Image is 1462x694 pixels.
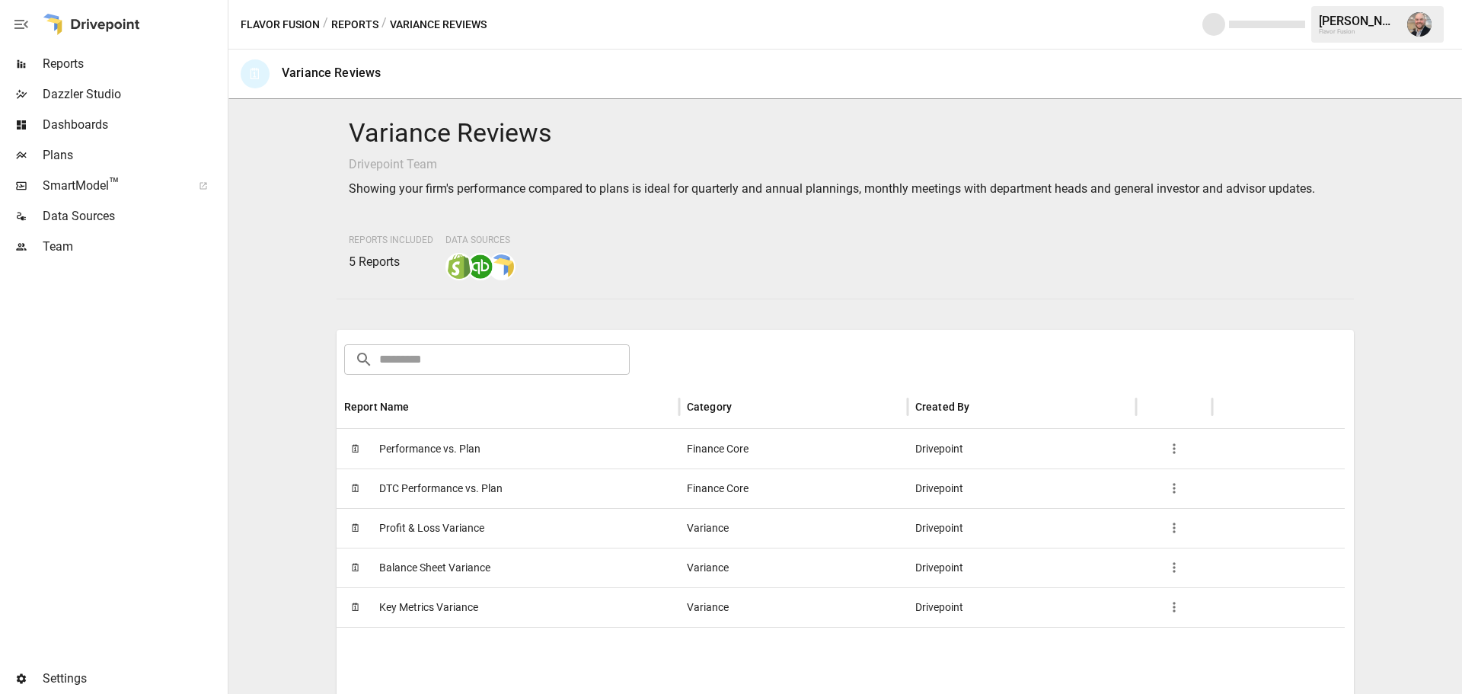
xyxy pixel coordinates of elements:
[679,587,908,627] div: Variance
[379,588,478,627] span: Key Metrics Variance
[349,117,1342,149] h4: Variance Reviews
[679,429,908,469] div: Finance Core
[43,670,225,688] span: Settings
[908,587,1136,627] div: Drivepoint
[908,508,1136,548] div: Drivepoint
[43,207,225,225] span: Data Sources
[490,254,514,279] img: smart model
[379,430,480,469] span: Performance vs. Plan
[43,146,225,165] span: Plans
[43,116,225,134] span: Dashboards
[445,235,510,245] span: Data Sources
[344,401,410,413] div: Report Name
[344,596,367,619] span: 🗓
[331,15,378,34] button: Reports
[679,548,908,587] div: Variance
[468,254,493,279] img: quickbooks
[1319,14,1398,28] div: [PERSON_NAME]
[379,509,484,548] span: Profit & Loss Variance
[733,396,755,417] button: Sort
[43,238,225,256] span: Team
[43,177,182,195] span: SmartModel
[971,396,992,417] button: Sort
[379,469,503,508] span: DTC Performance vs. Plan
[43,55,225,73] span: Reports
[915,401,970,413] div: Created By
[908,469,1136,508] div: Drivepoint
[687,401,732,413] div: Category
[349,253,433,271] p: 5 Reports
[282,66,381,80] div: Variance Reviews
[323,15,328,34] div: /
[43,85,225,104] span: Dazzler Studio
[679,508,908,548] div: Variance
[381,15,387,34] div: /
[349,155,1342,174] p: Drivepoint Team
[344,437,367,460] span: 🗓
[349,235,433,245] span: Reports Included
[679,469,908,508] div: Finance Core
[447,254,471,279] img: shopify
[344,477,367,500] span: 🗓
[411,396,433,417] button: Sort
[908,548,1136,587] div: Drivepoint
[109,174,120,193] span: ™
[1319,28,1398,35] div: Flavor Fusion
[349,180,1342,198] p: Showing your firm's performance compared to plans is ideal for quarterly and annual plannings, mo...
[344,517,367,539] span: 🗓
[241,59,270,88] div: 🗓
[241,15,320,34] button: Flavor Fusion
[379,548,490,587] span: Balance Sheet Variance
[908,429,1136,469] div: Drivepoint
[1398,3,1441,46] button: Dustin Jacobson
[1407,12,1432,37] img: Dustin Jacobson
[344,556,367,579] span: 🗓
